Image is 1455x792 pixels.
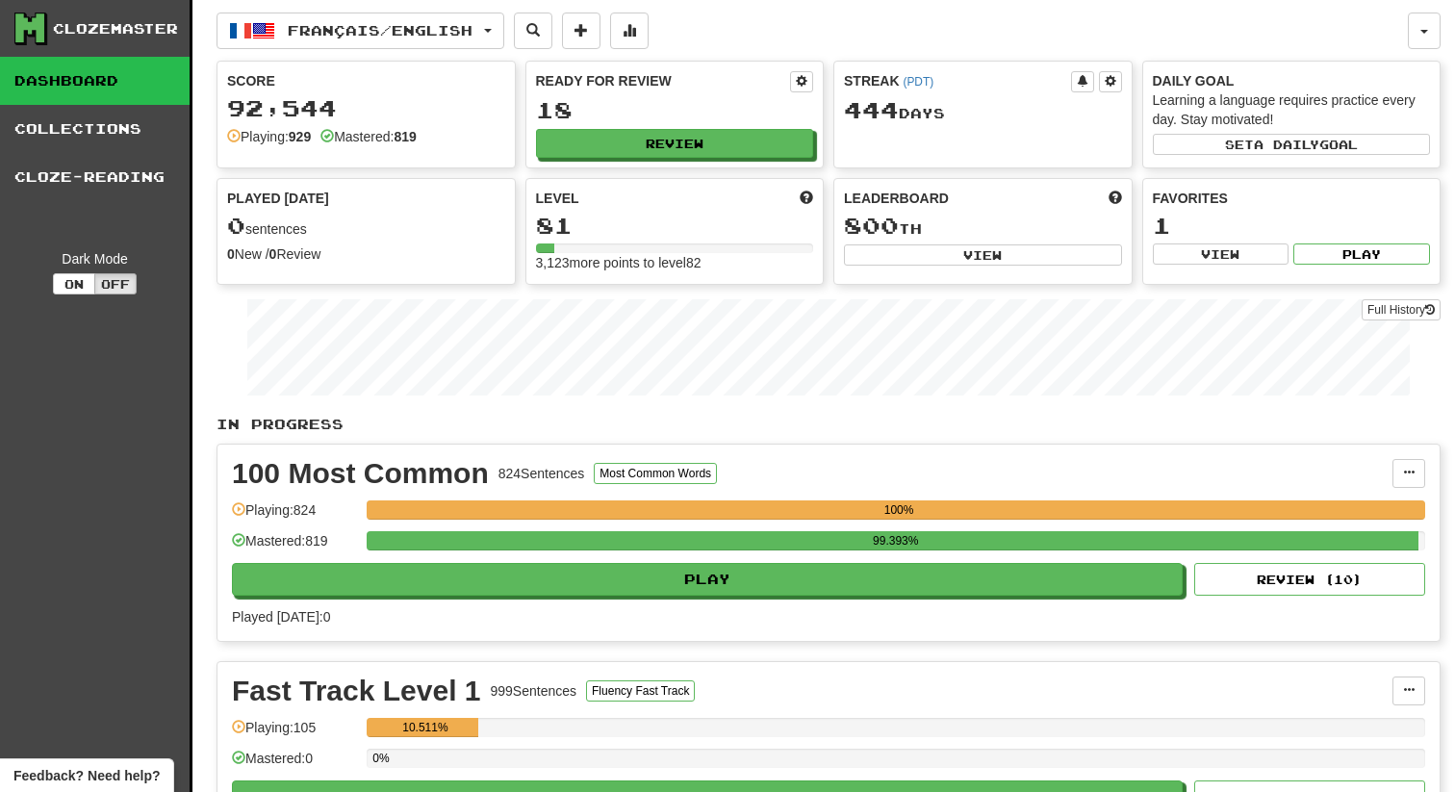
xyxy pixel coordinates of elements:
[372,718,477,737] div: 10.511%
[903,75,933,89] a: (PDT)
[536,98,814,122] div: 18
[227,246,235,262] strong: 0
[53,19,178,38] div: Clozemaster
[1362,299,1441,320] a: Full History
[227,127,311,146] div: Playing:
[227,71,505,90] div: Score
[844,96,899,123] span: 444
[800,189,813,208] span: Score more points to level up
[232,500,357,532] div: Playing: 824
[94,273,137,294] button: Off
[372,531,1418,550] div: 99.393%
[594,463,717,484] button: Most Common Words
[227,214,505,239] div: sentences
[232,563,1183,596] button: Play
[289,129,311,144] strong: 929
[491,681,577,701] div: 999 Sentences
[514,13,552,49] button: Search sentences
[844,214,1122,239] div: th
[844,212,899,239] span: 800
[288,22,472,38] span: Français / English
[320,127,417,146] div: Mastered:
[562,13,600,49] button: Add sentence to collection
[844,189,949,208] span: Leaderboard
[536,189,579,208] span: Level
[1153,71,1431,90] div: Daily Goal
[269,246,277,262] strong: 0
[586,680,695,702] button: Fluency Fast Track
[536,214,814,238] div: 81
[227,212,245,239] span: 0
[1109,189,1122,208] span: This week in points, UTC
[232,677,481,705] div: Fast Track Level 1
[1254,138,1319,151] span: a daily
[1153,90,1431,129] div: Learning a language requires practice every day. Stay motivated!
[227,96,505,120] div: 92,544
[232,531,357,563] div: Mastered: 819
[498,464,585,483] div: 824 Sentences
[844,98,1122,123] div: Day s
[232,609,330,625] span: Played [DATE]: 0
[1293,243,1430,265] button: Play
[217,13,504,49] button: Français/English
[1153,214,1431,238] div: 1
[844,244,1122,266] button: View
[1153,243,1289,265] button: View
[1194,563,1425,596] button: Review (10)
[232,749,357,780] div: Mastered: 0
[227,244,505,264] div: New / Review
[536,71,791,90] div: Ready for Review
[13,766,160,785] span: Open feedback widget
[536,129,814,158] button: Review
[232,718,357,750] div: Playing: 105
[372,500,1425,520] div: 100%
[53,273,95,294] button: On
[227,189,329,208] span: Played [DATE]
[844,71,1071,90] div: Streak
[536,253,814,272] div: 3,123 more points to level 82
[1153,189,1431,208] div: Favorites
[14,249,175,268] div: Dark Mode
[394,129,416,144] strong: 819
[232,459,489,488] div: 100 Most Common
[1153,134,1431,155] button: Seta dailygoal
[217,415,1441,434] p: In Progress
[610,13,649,49] button: More stats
